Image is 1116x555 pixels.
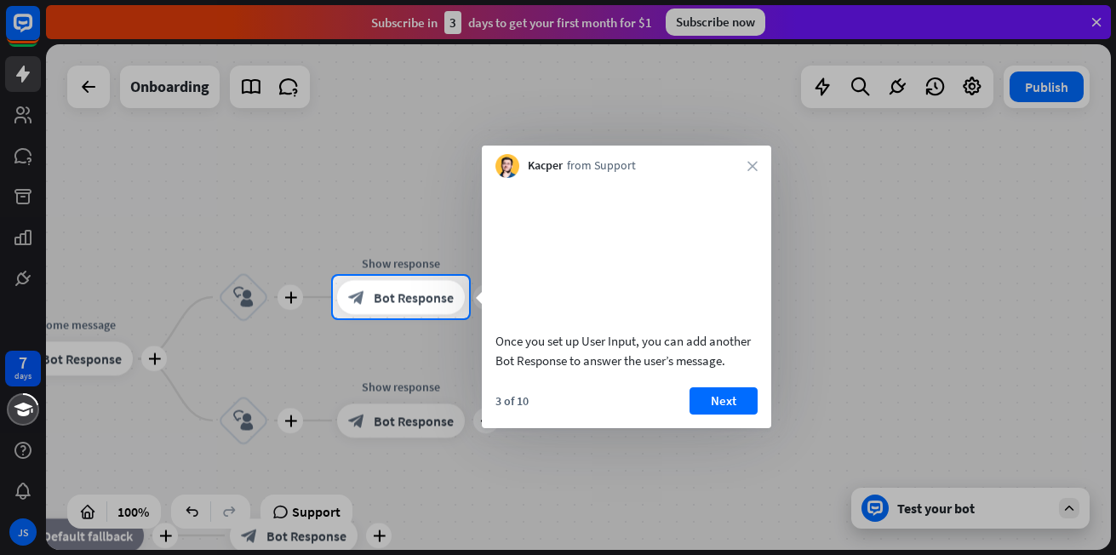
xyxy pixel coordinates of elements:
div: 3 of 10 [495,393,529,409]
span: Bot Response [374,289,454,306]
span: from Support [567,157,636,175]
div: Once you set up User Input, you can add another Bot Response to answer the user’s message. [495,331,758,370]
span: Kacper [528,157,563,175]
button: Next [690,387,758,415]
i: block_bot_response [348,289,365,306]
i: close [747,161,758,171]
